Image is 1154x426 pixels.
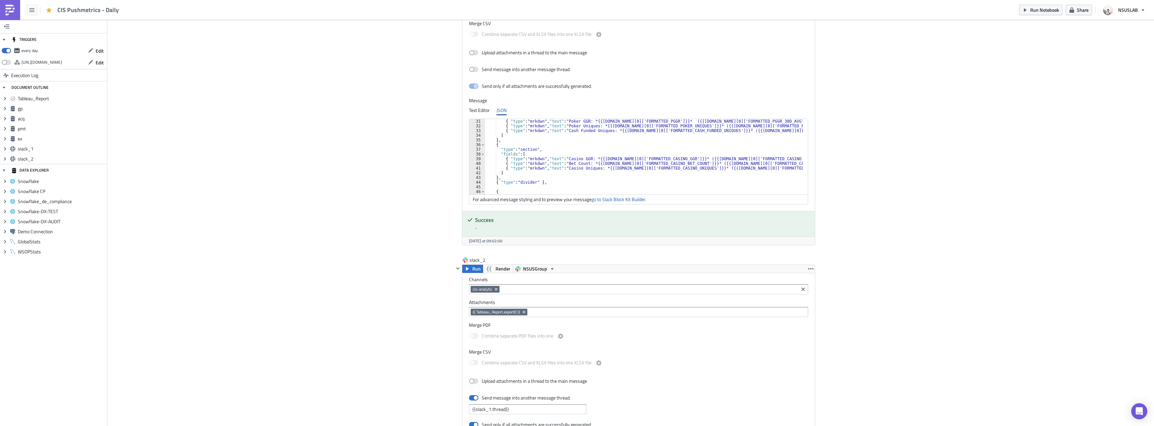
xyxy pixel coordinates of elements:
input: {{ slack_1.thread }} [469,404,586,414]
span: {{ Tableau_Report.export() }} [473,309,520,315]
label: Upload attachments in a thread to the main message [469,50,587,56]
div: JSON [496,105,507,115]
button: Edit [85,46,107,56]
img: PushMetrics [5,5,15,15]
span: pmt [18,126,105,132]
label: Merge PDF [469,322,808,328]
div: 44 [469,180,485,185]
span: cis-analytic [473,287,492,292]
div: 47 [469,194,485,199]
p: DAILY - CIS Pushmetrics for cis-analytic channel [3,3,350,8]
div: 33 [469,128,485,133]
button: Run Notebook [1019,5,1062,15]
div: 41 [469,166,485,171]
span: Render [495,265,510,273]
span: slack_2 [18,156,105,162]
div: every day [21,46,38,56]
button: Edit [85,57,107,68]
span: Edit [96,59,104,66]
label: Merge CSV [469,349,808,355]
div: Text Editor [469,105,490,115]
label: Send message into another message thread. [469,66,571,72]
div: 43 [469,175,485,180]
button: Combine separate CSV and XLSX files into one XLSX file [595,359,603,367]
label: Message [469,98,808,104]
span: [DATE] at 09:02:00 [469,238,503,244]
label: Merge CSV [469,20,808,26]
span: NSUSGroup [523,265,547,273]
span: gp [18,106,105,112]
button: Remove Tag [493,286,500,293]
div: DOCUMENT OUTLINE [11,81,49,94]
div: TRIGGERS [11,34,37,46]
button: Run [462,265,483,273]
span: GlobalStats [18,239,105,245]
label: Combine separate PDF files into one [469,332,565,341]
label: Channels [469,277,808,283]
button: Combine separate PDF files into one [557,332,565,340]
label: Upload attachments in a thread to the main message [469,378,587,384]
div: 45 [469,185,485,189]
span: Snowflake CP [18,188,105,194]
span: slack_1 [18,146,105,152]
button: NSUSGroup [513,265,557,273]
img: Avatar [1102,4,1114,16]
label: Combine separate CSV and XLSX files into one XLSX file [469,359,603,367]
span: WSOPStats [18,249,105,255]
div: 40 [469,161,485,166]
div: https://pushmetrics.io/api/v1/report/NxL0X70LDW/webhook?token=347c65fd3135441da214c6e2cebc780e [21,57,62,67]
button: Share [1066,5,1092,15]
button: Hide content [454,264,462,272]
div: Open Intercom Messenger [1131,403,1147,419]
label: Attachments [469,299,808,305]
span: acq [18,116,105,122]
div: 34 [469,133,485,138]
span: Snowflake_de_compliance [18,198,105,204]
label: Send message into another message thread. [469,395,571,401]
button: Combine separate CSV and XLSX files into one XLSX file [595,31,603,39]
div: For advanced message styling and to preview your message . [469,194,808,204]
div: 38 [469,152,485,157]
span: Demo Connection [18,229,105,235]
span: Run [472,265,481,273]
div: 42 [469,171,485,175]
body: Rich Text Area. Press ALT-0 for help. [3,3,350,8]
button: Clear selected items [799,285,807,293]
div: Send only if all attachments are successfully generated. [482,83,592,89]
label: Combine separate CSV and XLSX files into one XLSX file [469,31,603,39]
span: Run Notebook [1030,6,1059,13]
span: ex [18,136,105,142]
a: go to Slack Block Kit Builder [591,196,645,203]
h5: Success [475,217,810,223]
span: Snowflake-DX-TEST [18,208,105,215]
span: CIS Pushmetrics - Daily [57,6,119,14]
button: Remove Tag [521,309,527,315]
span: Execution Log [11,69,38,81]
span: Share [1077,6,1089,13]
div: DATA EXPLORER [11,164,49,176]
div: 35 [469,138,485,142]
div: 32 [469,124,485,128]
div: 31 [469,119,485,124]
span: slack_2 [470,257,496,263]
span: NSUSLAB [1118,6,1138,13]
div: 46 [469,189,485,194]
button: NSUSLAB [1099,3,1149,17]
div: - [475,224,810,231]
span: Edit [96,47,104,54]
div: 36 [469,142,485,147]
span: Tableau_Report [18,96,105,102]
button: Render [483,265,513,273]
span: Snowflake [18,178,105,184]
span: Snowflake-DX-AUDIT [18,219,105,225]
div: 37 [469,147,485,152]
div: 39 [469,157,485,161]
